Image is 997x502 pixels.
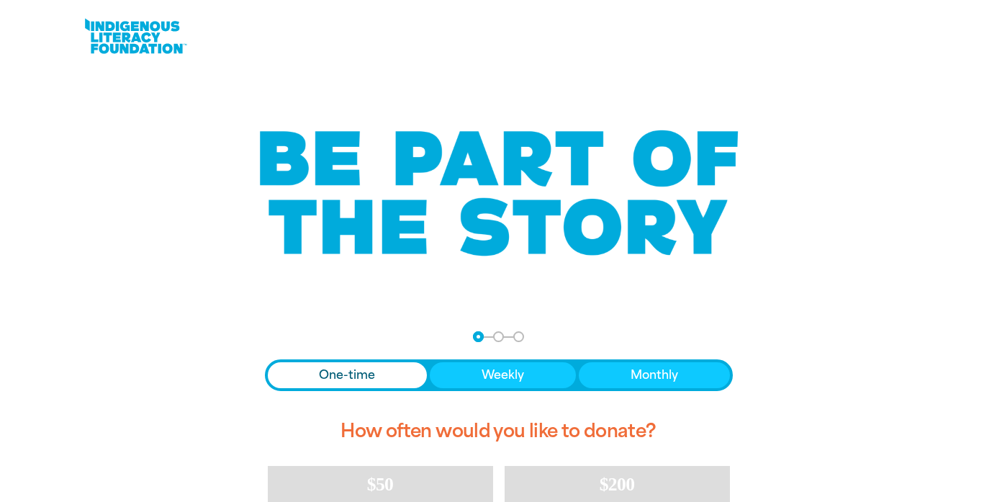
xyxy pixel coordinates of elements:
div: Donation frequency [265,359,733,391]
span: One-time [319,367,375,384]
img: Be part of the story [247,102,751,285]
span: Weekly [482,367,524,384]
h2: How often would you like to donate? [265,408,733,454]
span: Monthly [631,367,678,384]
button: Navigate to step 3 of 3 to enter your payment details [513,331,524,342]
button: Navigate to step 2 of 3 to enter your details [493,331,504,342]
span: $200 [600,474,635,495]
span: $50 [367,474,393,495]
button: One-time [268,362,428,388]
button: Weekly [430,362,576,388]
button: Navigate to step 1 of 3 to enter your donation amount [473,331,484,342]
button: Monthly [579,362,730,388]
